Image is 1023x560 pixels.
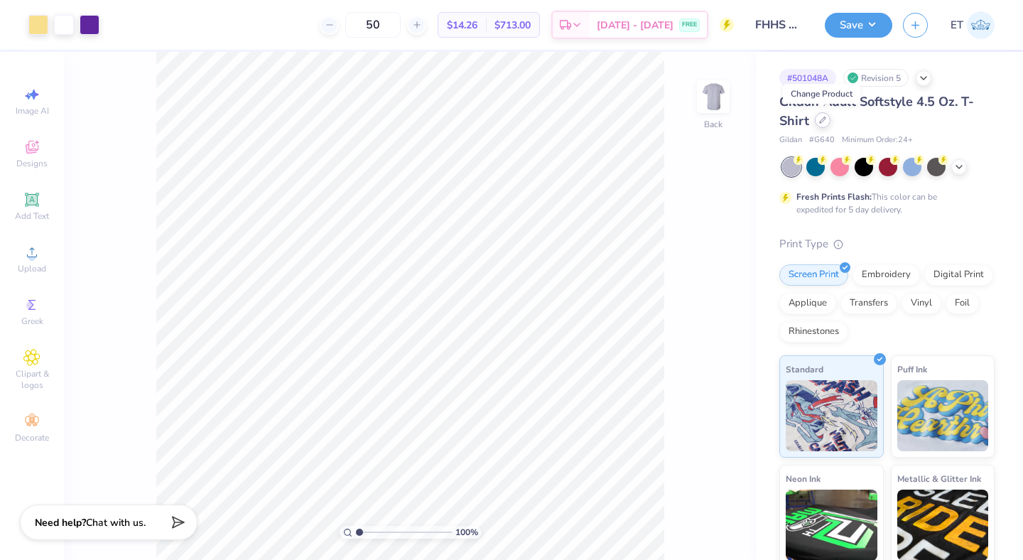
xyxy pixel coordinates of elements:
div: Transfers [840,293,897,314]
span: Standard [786,362,823,377]
div: Embroidery [852,264,920,286]
strong: Need help? [35,516,86,529]
span: Gildan [779,134,802,146]
span: Chat with us. [86,516,146,529]
div: Back [704,118,722,131]
div: Change Product [783,84,860,104]
span: Upload [18,263,46,274]
span: $14.26 [447,18,477,33]
img: Back [699,82,727,111]
span: Metallic & Glitter Ink [897,471,981,486]
span: 100 % [455,526,478,539]
img: Standard [786,380,877,451]
img: Puff Ink [897,380,989,451]
span: Clipart & logos [7,368,57,391]
span: ET [951,17,963,33]
span: Decorate [15,432,49,443]
div: Print Type [779,236,995,252]
div: Foil [946,293,979,314]
div: Vinyl [902,293,941,314]
div: Revision 5 [843,69,909,87]
span: Image AI [16,105,49,117]
span: Gildan Adult Softstyle 4.5 Oz. T-Shirt [779,93,974,129]
span: FREE [682,20,697,30]
div: Applique [779,293,836,314]
div: Screen Print [779,264,848,286]
span: Add Text [15,210,49,222]
span: Designs [16,158,48,169]
button: Save [825,13,892,38]
span: [DATE] - [DATE] [597,18,673,33]
div: Rhinestones [779,321,848,343]
a: ET [951,11,995,39]
span: Greek [21,316,43,327]
span: $713.00 [494,18,531,33]
strong: Fresh Prints Flash: [796,191,872,203]
span: Neon Ink [786,471,821,486]
input: Untitled Design [745,11,814,39]
img: Elaina Thomas [967,11,995,39]
span: Puff Ink [897,362,927,377]
span: # G640 [809,134,835,146]
div: This color can be expedited for 5 day delivery. [796,190,971,216]
span: Minimum Order: 24 + [842,134,913,146]
input: – – [345,12,401,38]
div: Digital Print [924,264,993,286]
div: # 501048A [779,69,836,87]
